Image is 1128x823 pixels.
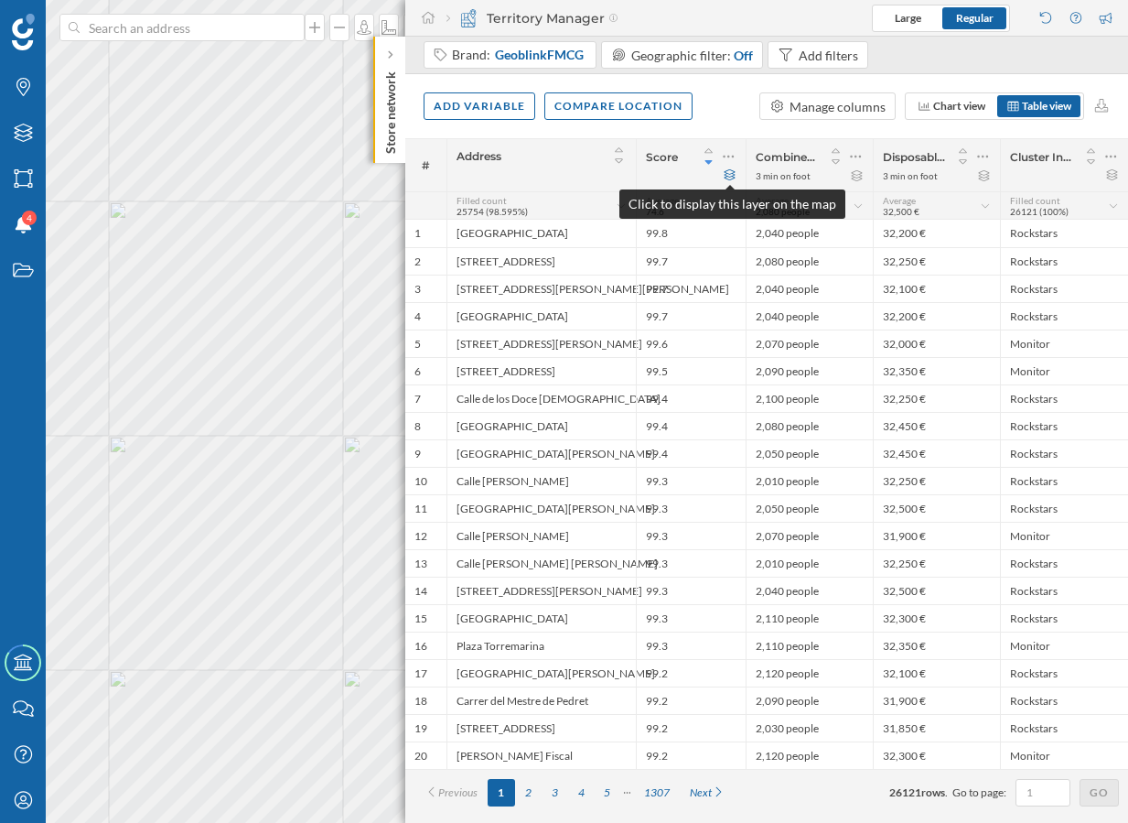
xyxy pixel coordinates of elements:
div: 31,900 € [873,687,1000,714]
span: Average [883,195,916,206]
div: Rockstars [1000,604,1128,632]
span: Score [646,150,678,164]
div: Calle [PERSON_NAME] [PERSON_NAME] [446,549,636,577]
span: GeoblinkFMCG [495,46,584,64]
div: 32,250 € [873,384,1000,412]
div: [STREET_ADDRESS] [446,247,636,275]
div: 7 [414,392,421,406]
div: Calle de los Doce [DEMOGRAPHIC_DATA] [446,384,636,412]
div: [GEOGRAPHIC_DATA] [446,220,636,247]
div: 32,250 € [873,549,1000,577]
div: 32,250 € [873,467,1000,494]
div: 32,200 € [873,220,1000,247]
div: 3 min on foot [756,169,811,182]
div: Rockstars [1000,714,1128,742]
div: 3 min on foot [883,169,938,182]
span: 74.6 [646,206,664,217]
div: 32,100 € [873,275,1000,302]
span: Filled count [1010,195,1060,206]
div: Territory Manager [446,9,618,27]
div: 2,110 people [746,604,873,632]
div: 2,120 people [746,742,873,769]
div: 4 [414,309,421,324]
div: Monitor [1000,330,1128,357]
div: 2,050 people [746,439,873,467]
div: 32,300 € [873,742,1000,769]
div: 12 [414,529,427,544]
div: 8 [414,419,421,434]
div: 10 [414,474,427,489]
div: 2,070 people [746,522,873,549]
div: 32,300 € [873,604,1000,632]
div: 17 [414,666,427,681]
div: Rockstars [1000,275,1128,302]
div: 32,500 € [873,494,1000,522]
span: Geographic filter: [631,48,731,63]
div: 3 [414,282,421,297]
span: Cluster InPost [1010,150,1073,164]
div: Rockstars [1000,687,1128,714]
div: 32,200 € [873,302,1000,330]
div: 99.8 [636,220,746,247]
div: [GEOGRAPHIC_DATA][PERSON_NAME] [446,439,636,467]
div: Rockstars [1000,302,1128,330]
div: 99.7 [636,275,746,302]
div: [GEOGRAPHIC_DATA] [446,604,636,632]
div: 2,090 people [746,357,873,384]
div: 19 [414,721,427,736]
div: 11 [414,502,427,516]
div: 32,000 € [873,330,1000,357]
div: 32,450 € [873,439,1000,467]
div: 2,030 people [746,714,873,742]
div: [GEOGRAPHIC_DATA][PERSON_NAME] [446,659,636,687]
span: Go to page: [952,785,1006,801]
div: 2,010 people [746,549,873,577]
div: 9 [414,447,421,461]
div: 15 [414,612,427,626]
div: 2,040 people [746,577,873,604]
div: 99.2 [636,714,746,742]
div: 32,500 € [873,577,1000,604]
span: # [414,157,437,174]
div: [GEOGRAPHIC_DATA] [446,412,636,439]
div: 99.3 [636,522,746,549]
div: 99.5 [636,357,746,384]
span: Large [895,11,921,25]
span: 4 [27,209,32,227]
div: Rockstars [1000,467,1128,494]
div: Calle [PERSON_NAME] [446,522,636,549]
div: 5 [414,337,421,352]
input: 1 [1021,784,1065,802]
div: 99.3 [636,632,746,659]
div: 2,040 people [746,275,873,302]
div: 14 [414,584,427,599]
div: Monitor [1000,357,1128,384]
div: 2,070 people [746,330,873,357]
div: Rockstars [1000,549,1128,577]
div: 99.4 [636,439,746,467]
div: 18 [414,694,427,709]
div: 32,350 € [873,357,1000,384]
span: Disposable income by household [883,150,945,164]
div: Monitor [1000,742,1128,769]
div: 2 [414,254,421,269]
div: 32,450 € [873,412,1000,439]
div: Add filters [799,46,858,65]
div: Plaza Torremarina [446,632,636,659]
div: 32,350 € [873,632,1000,659]
div: 2,050 people [746,494,873,522]
span: Table view [1022,99,1071,113]
div: [GEOGRAPHIC_DATA] [446,302,636,330]
div: Off [734,46,753,65]
div: Rockstars [1000,439,1128,467]
div: 6 [414,364,421,379]
div: Manage columns [790,97,886,116]
div: 99.2 [636,687,746,714]
div: Rockstars [1000,577,1128,604]
div: 99.3 [636,467,746,494]
div: 16 [414,639,427,654]
div: 99.7 [636,247,746,275]
div: 2,040 people [746,220,873,247]
img: Geoblink Logo [12,14,35,50]
div: Rockstars [1000,659,1128,687]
